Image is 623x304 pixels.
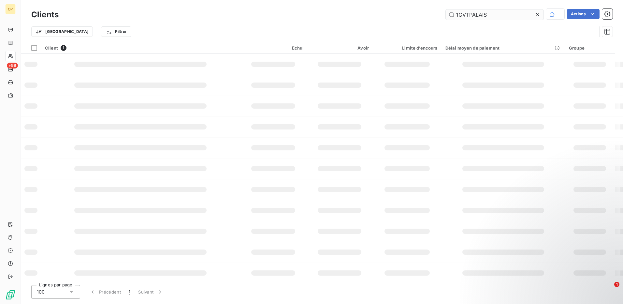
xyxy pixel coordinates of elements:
[567,9,600,19] button: Actions
[134,285,167,299] button: Suivant
[614,282,619,287] span: 1
[7,63,18,68] span: +99
[446,9,543,20] input: Rechercher
[601,282,616,297] iframe: Intercom live chat
[31,26,93,37] button: [GEOGRAPHIC_DATA]
[493,241,623,286] iframe: Intercom notifications message
[569,45,611,51] div: Groupe
[85,285,125,299] button: Précédent
[45,45,58,51] span: Client
[61,45,66,51] span: 1
[101,26,131,37] button: Filtrer
[445,45,561,51] div: Délai moyen de paiement
[125,285,134,299] button: 1
[377,45,438,51] div: Limite d’encours
[5,290,16,300] img: Logo LeanPay
[129,289,130,295] span: 1
[310,45,369,51] div: Avoir
[31,9,59,21] h3: Clients
[37,289,45,295] span: 100
[244,45,303,51] div: Échu
[5,4,16,14] div: OP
